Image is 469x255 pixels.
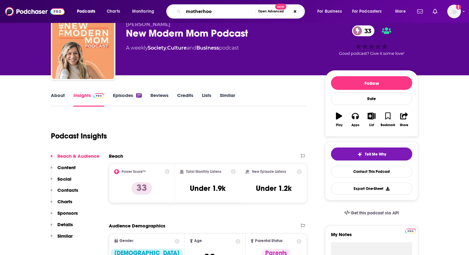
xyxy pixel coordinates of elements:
[352,25,374,36] a: 33
[122,169,146,174] h2: Power Score™
[405,229,416,234] img: Podchaser Pro
[364,108,380,131] button: List
[252,169,286,174] h2: New Episode Listens
[57,153,99,159] p: Reach & Audience
[331,147,412,160] button: tell me why sparkleTell Me Why
[132,182,152,195] p: 33
[77,7,95,16] span: Podcasts
[51,153,99,165] button: Reach & Audience
[365,152,386,157] span: Tell Me Why
[255,239,283,243] span: Parental Status
[351,123,360,127] div: Apps
[51,165,76,176] button: Content
[405,228,416,234] a: Pro website
[51,131,107,141] h1: Podcast Insights
[51,210,78,222] button: Sponsors
[113,92,142,107] a: Episodes27
[167,45,187,51] a: Culture
[255,8,287,15] button: Open AdvancedNew
[148,45,166,51] a: Society
[447,5,461,18] button: Show profile menu
[339,205,404,221] a: Get this podcast via API
[331,108,347,131] button: Play
[51,222,73,233] button: Details
[456,5,461,10] svg: Add a profile image
[396,108,412,131] button: Share
[132,7,154,16] span: Monitoring
[331,182,412,195] button: Export One-Sheet
[331,76,412,90] button: Follow
[166,45,167,51] span: ,
[430,6,440,17] a: Show notifications dropdown
[57,187,78,193] p: Contacts
[74,92,104,107] a: InsightsPodchaser Pro
[57,210,78,216] p: Sponsors
[73,7,103,16] button: open menu
[348,7,391,16] button: open menu
[126,21,170,27] span: [PERSON_NAME]
[107,7,120,16] span: Charts
[51,187,78,199] button: Contacts
[256,184,292,193] h3: Under 1.2k
[336,123,342,127] div: Play
[447,5,461,18] img: User Profile
[380,108,396,131] button: Bookmark
[172,4,311,19] div: Search podcasts, credits, & more...
[325,21,418,60] div: 33Good podcast? Give it some love!
[183,7,255,16] input: Search podcasts, credits, & more...
[202,92,211,107] a: Lists
[150,92,168,107] a: Reviews
[369,123,374,127] div: List
[381,123,395,127] div: Bookmark
[275,4,286,10] span: New
[357,152,362,157] img: tell me why sparkle
[220,92,235,107] a: Similar
[57,165,76,170] p: Content
[51,176,71,187] button: Social
[5,6,65,17] img: Podchaser - Follow, Share and Rate Podcasts
[313,7,350,16] button: open menu
[194,239,202,243] span: Age
[258,10,284,13] span: Open Advanced
[187,45,196,51] span: and
[351,210,399,216] span: Get this podcast via API
[331,165,412,178] a: Contact This Podcast
[352,7,382,16] span: For Podcasters
[51,233,73,244] button: Similar
[190,184,226,193] h3: Under 1.9k
[103,7,124,16] a: Charts
[109,223,165,229] h2: Audience Demographics
[51,92,65,107] a: About
[51,199,72,210] button: Charts
[57,176,71,182] p: Social
[391,7,413,16] button: open menu
[331,92,412,105] div: Rate
[57,233,73,239] p: Similar
[126,44,239,52] div: A weekly podcast
[339,51,404,56] span: Good podcast? Give it some love!
[415,6,425,17] a: Show notifications dropdown
[447,5,461,18] span: Logged in as rgertner
[347,108,363,131] button: Apps
[93,93,104,98] img: Podchaser Pro
[317,7,342,16] span: For Business
[136,93,142,98] div: 27
[395,7,406,16] span: More
[119,239,133,243] span: Gender
[358,25,374,36] span: 33
[57,222,73,227] p: Details
[331,231,412,242] label: My Notes
[57,199,72,204] p: Charts
[128,7,162,16] button: open menu
[52,17,114,79] img: New Modern Mom Podcast
[186,169,221,174] h2: Total Monthly Listens
[400,123,408,127] div: Share
[109,153,123,159] h2: Reach
[196,45,219,51] a: Business
[177,92,193,107] a: Credits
